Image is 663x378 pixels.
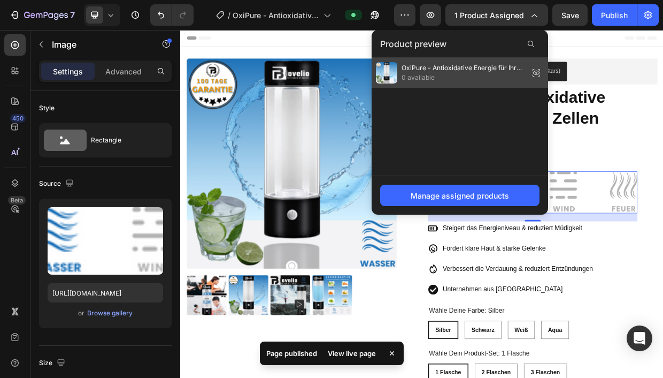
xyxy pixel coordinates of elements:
p: Page published [266,348,317,359]
img: Judgeme.png [342,49,354,62]
button: 7 [4,4,80,26]
p: Advanced [105,66,142,77]
div: Manage assigned products [411,190,509,201]
button: Publish [592,4,637,26]
div: Beta [8,196,26,205]
div: Spare [426,145,454,160]
span: 0 available [402,73,525,82]
p: Steigert das Energieniveau & reduziert Müdigkeit [348,256,548,271]
span: OxiPure - Antioxidative Energie für Ihre Zellen [233,10,319,21]
img: preview-image [48,207,163,275]
div: Rectangle [91,128,156,153]
iframe: Design area [180,30,663,378]
span: 1 product assigned [454,10,524,21]
h1: OxiPure - Antioxidative Energie für Ihre Zellen [329,74,634,132]
div: Source [39,177,76,191]
p: Fördert klare Haut & starke Gelenke [348,283,548,299]
div: Size [39,356,67,371]
button: 1 product assigned [445,4,548,26]
div: [DOMAIN_NAME] - Preview Badge (Stars) [363,49,505,60]
img: gempages_576422648678974403-e285cf4d-304e-4efc-a080-c10cac8be67d.png [329,188,607,244]
p: Settings [53,66,83,77]
span: Product preview [380,37,446,50]
div: Image [342,173,365,183]
div: Open Intercom Messenger [627,326,652,351]
span: or [78,307,84,320]
button: Manage assigned products [380,185,539,206]
div: Publish [601,10,628,21]
div: €69,97 [374,143,415,162]
p: Unternehmen aus [GEOGRAPHIC_DATA] [348,337,548,353]
span: Save [561,11,579,20]
span: / [228,10,230,21]
img: preview-img [376,62,397,84]
p: Verbessert die Verdauung & reduziert Entzündungen [348,310,548,326]
p: 7 [70,9,75,21]
button: Judge.me - Preview Badge (Stars) [333,42,513,68]
div: 450 [10,114,26,123]
button: Save [552,4,588,26]
div: Undo/Redo [150,4,194,26]
p: Image [52,38,143,51]
p: Inkl. MwSt. & kostenlosem Versand. [330,164,633,176]
div: 30% [454,145,476,159]
div: €99,90 [329,143,370,162]
span: OxiPure - Antioxidative Energie für Ihre Zellen [402,63,525,73]
input: https://example.com/image.jpg [48,283,163,303]
div: Style [39,103,55,113]
div: View live page [321,346,382,361]
button: Browse gallery [87,308,133,319]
